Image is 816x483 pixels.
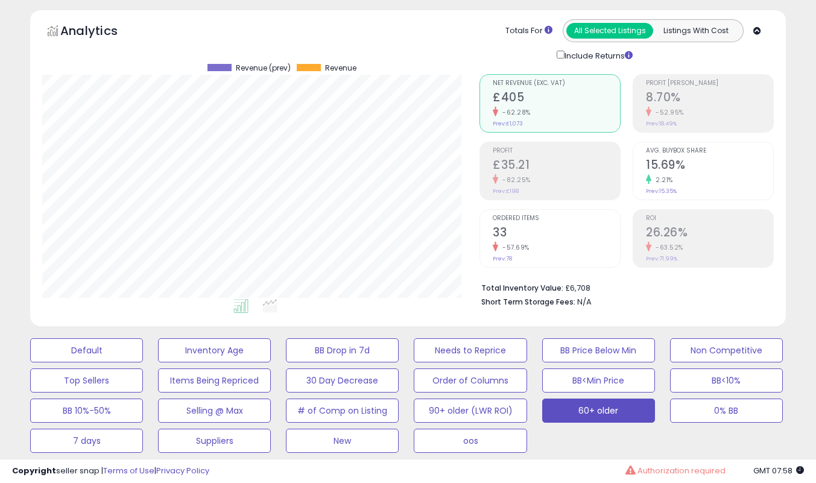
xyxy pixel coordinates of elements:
span: Profit [PERSON_NAME] [646,80,773,87]
span: N/A [577,296,592,308]
span: Revenue [325,64,356,72]
button: 30 Day Decrease [286,368,399,393]
button: # of Comp on Listing [286,399,399,423]
button: New [286,429,399,453]
small: 2.21% [651,175,673,185]
small: Prev: 71.99% [646,255,677,262]
b: Total Inventory Value: [481,283,563,293]
button: Listings With Cost [653,23,739,39]
small: Prev: 15.35% [646,188,677,195]
span: Avg. Buybox Share [646,148,773,154]
h2: £405 [493,90,620,107]
h2: 33 [493,226,620,242]
span: 2025-09-17 07:58 GMT [753,465,804,476]
small: -63.52% [651,243,683,252]
button: 90+ older (LWR ROI) [414,399,527,423]
button: BB Price Below Min [542,338,655,362]
button: Suppliers [158,429,271,453]
a: Privacy Policy [156,465,209,476]
small: -57.69% [498,243,530,252]
div: Include Returns [548,48,647,62]
button: Selling @ Max [158,399,271,423]
small: Prev: 18.49% [646,120,677,127]
small: -62.28% [498,108,531,117]
button: Top Sellers [30,368,143,393]
span: Revenue (prev) [236,64,291,72]
button: Non Competitive [670,338,783,362]
button: oos [414,429,527,453]
button: BB<Min Price [542,368,655,393]
h5: Analytics [60,22,141,42]
span: ROI [646,215,773,222]
button: 7 days [30,429,143,453]
small: -82.25% [498,175,531,185]
span: Ordered Items [493,215,620,222]
a: Terms of Use [103,465,154,476]
h2: 26.26% [646,226,773,242]
small: -52.95% [651,108,684,117]
button: Order of Columns [414,368,527,393]
button: BB 10%-50% [30,399,143,423]
span: Profit [493,148,620,154]
h2: £35.21 [493,158,620,174]
button: 60+ older [542,399,655,423]
button: Default [30,338,143,362]
h2: 15.69% [646,158,773,174]
li: £6,708 [481,280,765,294]
button: BB Drop in 7d [286,338,399,362]
button: Inventory Age [158,338,271,362]
button: All Selected Listings [566,23,653,39]
div: seller snap | | [12,466,209,477]
div: Totals For [505,25,552,37]
button: 0% BB [670,399,783,423]
h2: 8.70% [646,90,773,107]
strong: Copyright [12,465,56,476]
button: Needs to Reprice [414,338,527,362]
button: Items Being Repriced [158,368,271,393]
small: Prev: £198 [493,188,519,195]
button: BB<10% [670,368,783,393]
span: Net Revenue (Exc. VAT) [493,80,620,87]
small: Prev: 78 [493,255,512,262]
b: Short Term Storage Fees: [481,297,575,307]
small: Prev: £1,073 [493,120,523,127]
